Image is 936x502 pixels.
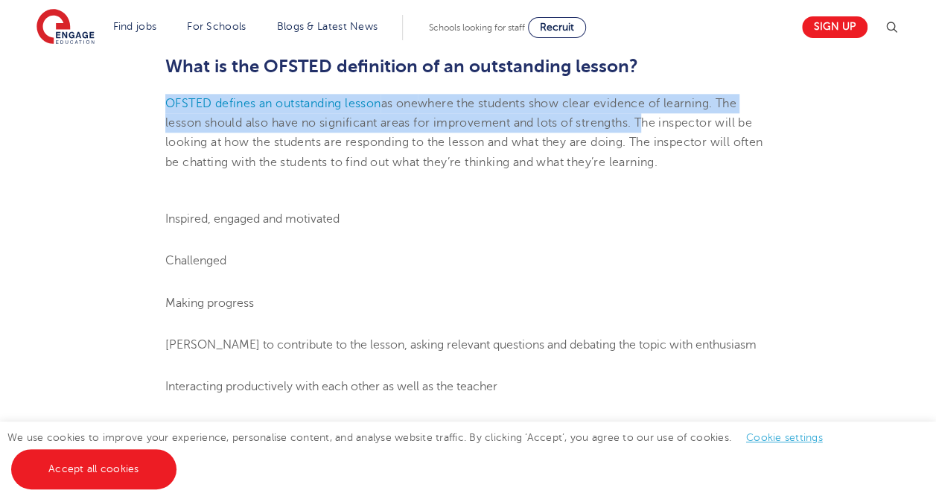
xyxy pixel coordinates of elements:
[165,338,757,352] span: [PERSON_NAME] to contribute to the lesson, asking relevant questions and debating the topic with ...
[165,56,638,77] span: What is the OFSTED definition of an outstanding lesson?
[277,21,378,32] a: Blogs & Latest News
[165,296,254,310] span: Making progress
[11,449,176,489] a: Accept all cookies
[540,22,574,33] span: Recruit
[165,97,763,169] span: where the students show clear evidence of learning. The lesson should also have no significant ar...
[165,254,226,267] span: Challenged
[7,432,838,474] span: We use cookies to improve your experience, personalise content, and analyse website traffic. By c...
[113,21,157,32] a: Find jobs
[429,22,525,33] span: Schools looking for staff
[36,9,95,46] img: Engage Education
[165,212,340,226] span: Inspired, engaged and motivated
[746,432,823,443] a: Cookie settings
[187,21,246,32] a: For Schools
[165,97,381,110] a: OFSTED defines an outstanding lesson
[381,97,417,110] span: as one
[528,17,586,38] a: Recruit
[165,380,497,393] span: Interacting productively with each other as well as the teacher
[802,16,867,38] a: Sign up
